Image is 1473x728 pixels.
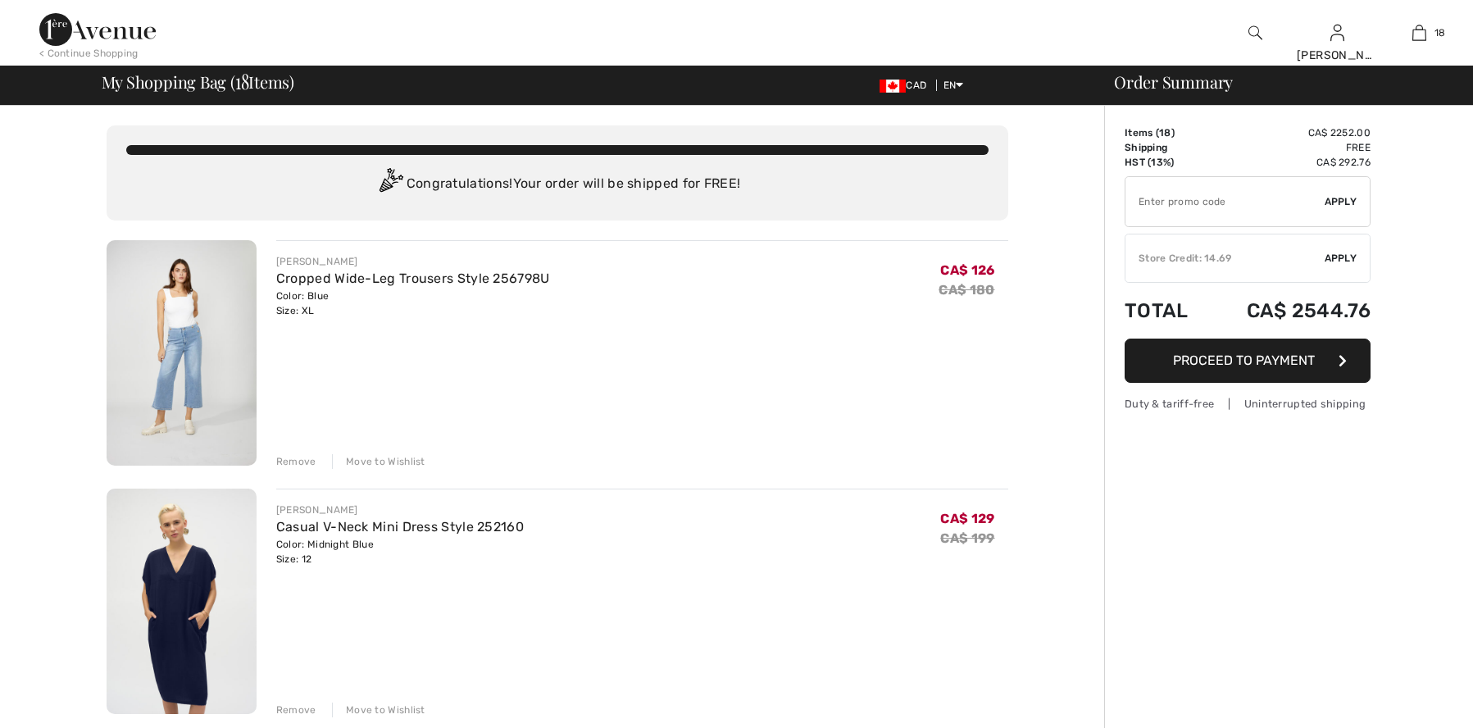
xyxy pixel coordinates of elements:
div: Order Summary [1094,74,1463,90]
a: Sign In [1330,25,1344,40]
div: Move to Wishlist [332,703,425,717]
div: Duty & tariff-free | Uninterrupted shipping [1125,396,1371,412]
button: Proceed to Payment [1125,339,1371,383]
input: Promo code [1125,177,1325,226]
td: Items ( ) [1125,125,1208,140]
img: My Info [1330,23,1344,43]
span: Proceed to Payment [1173,353,1315,368]
td: CA$ 292.76 [1208,155,1371,170]
s: CA$ 199 [940,530,994,546]
img: Casual V-Neck Mini Dress Style 252160 [107,489,257,714]
img: Canadian Dollar [880,80,906,93]
img: My Bag [1412,23,1426,43]
td: HST (13%) [1125,155,1208,170]
span: EN [943,80,964,91]
td: Total [1125,283,1208,339]
td: Free [1208,140,1371,155]
td: Shipping [1125,140,1208,155]
div: Color: Midnight Blue Size: 12 [276,537,524,566]
span: My Shopping Bag ( Items) [102,74,295,90]
img: Cropped Wide-Leg Trousers Style 256798U [107,240,257,466]
a: 18 [1379,23,1459,43]
div: Store Credit: 14.69 [1125,251,1325,266]
div: Color: Blue Size: XL [276,289,550,318]
div: [PERSON_NAME] [1297,47,1377,64]
img: 1ère Avenue [39,13,156,46]
div: Move to Wishlist [332,454,425,469]
span: CA$ 126 [940,262,994,278]
div: Remove [276,454,316,469]
span: CAD [880,80,933,91]
span: 18 [1434,25,1446,40]
div: < Continue Shopping [39,46,139,61]
span: Apply [1325,251,1357,266]
td: CA$ 2252.00 [1208,125,1371,140]
img: search the website [1248,23,1262,43]
a: Casual V-Neck Mini Dress Style 252160 [276,519,524,535]
img: Congratulation2.svg [374,168,407,201]
span: Apply [1325,194,1357,209]
span: 18 [1159,127,1171,139]
span: CA$ 129 [940,511,994,526]
a: Cropped Wide-Leg Trousers Style 256798U [276,271,550,286]
div: Congratulations! Your order will be shipped for FREE! [126,168,989,201]
div: [PERSON_NAME] [276,503,524,517]
td: CA$ 2544.76 [1208,283,1371,339]
span: 18 [235,70,249,91]
s: CA$ 180 [939,282,994,298]
div: Remove [276,703,316,717]
div: [PERSON_NAME] [276,254,550,269]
